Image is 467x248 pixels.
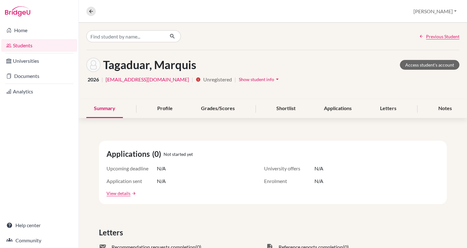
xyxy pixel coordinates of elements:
[99,227,125,238] span: Letters
[196,77,201,82] i: info
[192,76,193,83] span: |
[107,190,130,197] a: View details
[130,191,136,196] a: arrow_forward
[274,76,280,82] i: arrow_drop_down
[431,99,459,118] div: Notes
[1,219,77,232] a: Help center
[269,99,303,118] div: Shortlist
[239,74,281,84] button: Show student infoarrow_drop_down
[316,99,359,118] div: Applications
[86,30,164,42] input: Find student by name...
[264,177,314,185] span: Enrolment
[1,85,77,98] a: Analytics
[426,33,459,40] span: Previous Student
[1,70,77,82] a: Documents
[193,99,242,118] div: Grades/Scores
[107,148,152,160] span: Applications
[234,76,236,83] span: |
[107,165,157,172] span: Upcoming deadline
[1,39,77,52] a: Students
[372,99,404,118] div: Letters
[1,234,77,247] a: Community
[1,55,77,67] a: Universities
[314,165,323,172] span: N/A
[419,33,459,40] a: Previous Student
[5,6,30,16] img: Bridge-U
[157,165,166,172] span: N/A
[107,177,157,185] span: Application sent
[86,99,123,118] div: Summary
[239,77,274,82] span: Show student info
[86,58,101,72] img: Marquis Tagaduar's avatar
[411,5,459,17] button: [PERSON_NAME]
[88,76,99,83] span: 2026
[150,99,180,118] div: Profile
[101,76,103,83] span: |
[164,151,193,157] span: Not started yet
[400,60,459,70] a: Access student's account
[203,76,232,83] span: Unregistered
[152,148,164,160] span: (0)
[103,58,196,72] h1: Tagaduar, Marquis
[314,177,323,185] span: N/A
[157,177,166,185] span: N/A
[264,165,314,172] span: University offers
[106,76,189,83] a: [EMAIL_ADDRESS][DOMAIN_NAME]
[1,24,77,37] a: Home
